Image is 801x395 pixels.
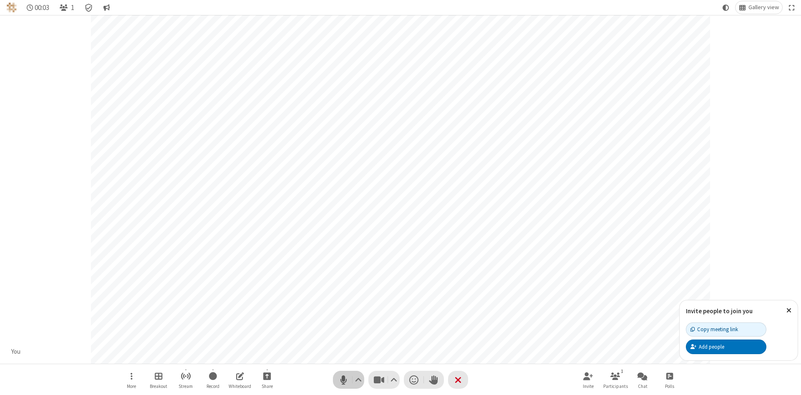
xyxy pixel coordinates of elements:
[35,4,49,12] span: 00:03
[576,368,601,392] button: Invite participants (Alt+I)
[173,368,198,392] button: Start streaming
[448,371,468,389] button: End or leave meeting
[603,384,628,389] span: Participants
[262,384,273,389] span: Share
[719,1,733,14] button: Using system theme
[748,4,779,11] span: Gallery view
[630,368,655,392] button: Open chat
[388,371,400,389] button: Video setting
[207,384,219,389] span: Record
[404,371,424,389] button: Send a reaction
[619,367,626,375] div: 1
[657,368,682,392] button: Open poll
[665,384,674,389] span: Polls
[81,1,97,14] div: Meeting details Encryption enabled
[686,307,753,315] label: Invite people to join you
[71,4,74,12] span: 1
[686,322,766,337] button: Copy meeting link
[690,325,738,333] div: Copy meeting link
[333,371,364,389] button: Mute (Alt+A)
[229,384,251,389] span: Whiteboard
[736,1,782,14] button: Change layout
[146,368,171,392] button: Manage Breakout Rooms
[780,300,798,321] button: Close popover
[100,1,113,14] button: Conversation
[200,368,225,392] button: Start recording
[8,347,24,357] div: You
[227,368,252,392] button: Open shared whiteboard
[23,1,53,14] div: Timer
[638,384,647,389] span: Chat
[254,368,280,392] button: Start sharing
[353,371,364,389] button: Audio settings
[56,1,78,14] button: Open participant list
[686,340,766,354] button: Add people
[179,384,193,389] span: Stream
[127,384,136,389] span: More
[424,371,444,389] button: Raise hand
[7,3,17,13] img: QA Selenium DO NOT DELETE OR CHANGE
[786,1,798,14] button: Fullscreen
[119,368,144,392] button: Open menu
[150,384,167,389] span: Breakout
[583,384,594,389] span: Invite
[603,368,628,392] button: Open participant list
[368,371,400,389] button: Stop video (Alt+V)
